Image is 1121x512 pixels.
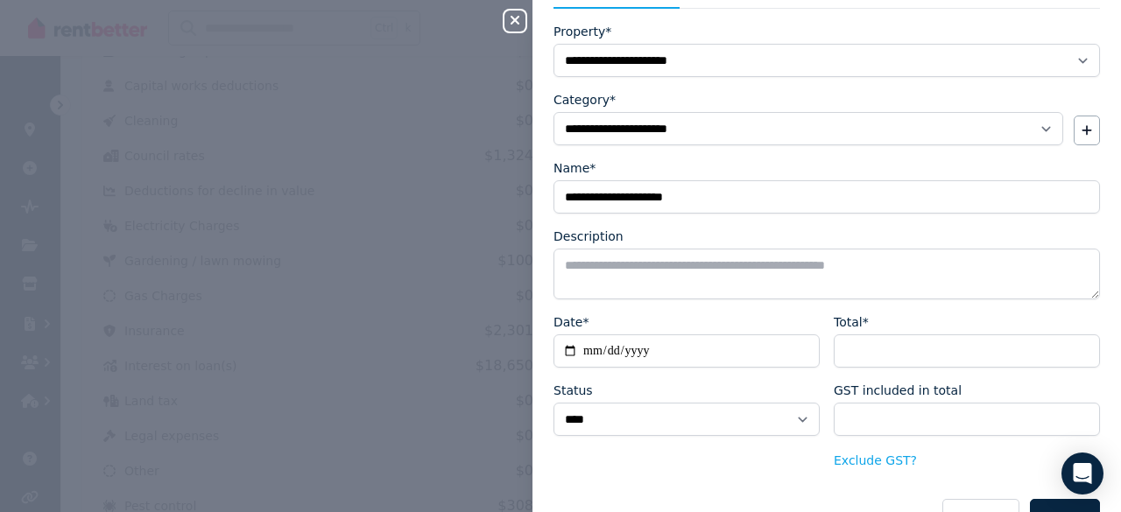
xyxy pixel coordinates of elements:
label: Property* [553,23,611,40]
label: GST included in total [834,382,962,399]
label: Status [553,382,593,399]
label: Date* [553,313,589,331]
div: Open Intercom Messenger [1061,452,1103,494]
label: Total* [834,313,869,331]
label: Description [553,228,624,245]
label: Category* [553,91,616,109]
button: Exclude GST? [834,452,917,469]
label: Name* [553,159,596,177]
